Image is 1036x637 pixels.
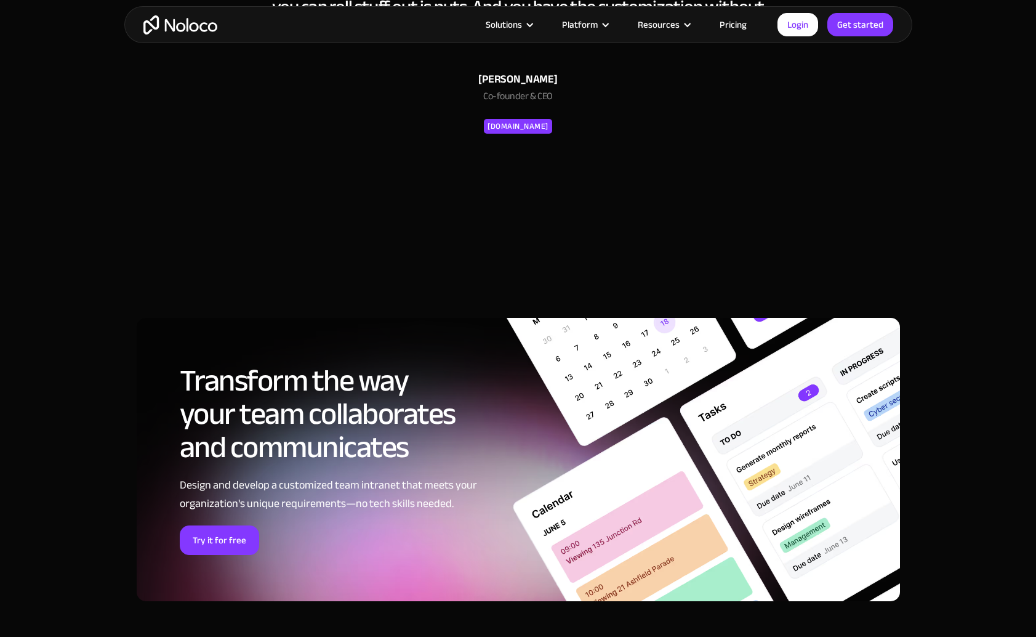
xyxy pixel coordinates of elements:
div: [PERSON_NAME] [266,70,769,89]
div: [DOMAIN_NAME] [488,119,548,134]
div: Solutions [486,17,522,33]
div: Design and develop a customized team intranet that meets your organization's unique requirements—... [180,476,491,513]
div: Resources [622,17,704,33]
div: Platform [547,17,622,33]
div: Solutions [470,17,547,33]
div: Resources [638,17,680,33]
h2: Transform the way your team collaborates and communicates [180,364,491,464]
a: Pricing [704,17,762,33]
a: home [143,15,217,34]
div: Platform [562,17,598,33]
a: Get started [827,13,893,36]
div: Co-founder & CEO [266,89,769,110]
a: Login [777,13,818,36]
a: Try it for free [180,525,259,555]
